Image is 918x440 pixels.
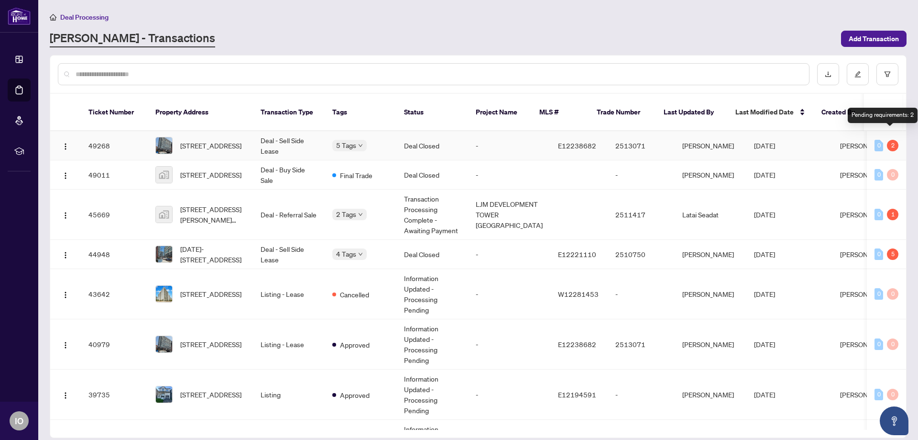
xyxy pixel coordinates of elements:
span: E12238682 [558,141,596,150]
td: LJM DEVELOPMENT TOWER [GEOGRAPHIC_DATA] [468,190,550,240]
span: down [358,143,363,148]
td: 2511417 [608,190,675,240]
button: filter [876,63,898,85]
td: 44948 [81,240,148,269]
button: Logo [58,247,73,262]
img: Logo [62,291,69,299]
span: edit [854,71,861,78]
td: Deal - Referral Sale [253,190,325,240]
div: 0 [887,389,898,400]
img: thumbnail-img [156,336,172,352]
span: down [358,212,363,217]
td: 49268 [81,131,148,160]
span: Deal Processing [60,13,109,22]
span: [PERSON_NAME] [840,250,892,259]
div: 5 [887,248,898,260]
img: Logo [62,341,69,349]
td: Listing - Lease [253,269,325,319]
span: [DATE] [754,170,775,179]
span: Cancelled [340,289,369,300]
span: [DATE] [754,210,775,219]
span: Add Transaction [849,31,899,46]
button: Open asap [880,406,908,435]
td: 40979 [81,319,148,370]
img: thumbnail-img [156,286,172,302]
th: Tags [325,94,396,131]
img: thumbnail-img [156,386,172,403]
td: - [468,160,550,190]
span: [STREET_ADDRESS] [180,169,241,180]
span: [DATE] [754,250,775,259]
td: 45669 [81,190,148,240]
img: Logo [62,143,69,150]
th: Created By [814,94,871,131]
span: [PERSON_NAME] [840,141,892,150]
img: Logo [62,392,69,399]
td: Deal - Sell Side Lease [253,240,325,269]
span: E12238682 [558,340,596,349]
span: [STREET_ADDRESS] [180,140,241,151]
th: Project Name [468,94,532,131]
td: Deal - Buy Side Sale [253,160,325,190]
div: 1 [887,209,898,220]
div: 0 [874,248,883,260]
td: Deal Closed [396,240,468,269]
th: Property Address [148,94,253,131]
td: - [608,160,675,190]
td: 2513071 [608,131,675,160]
td: Deal Closed [396,131,468,160]
img: Logo [62,212,69,219]
span: [STREET_ADDRESS] [180,389,241,400]
button: Logo [58,337,73,352]
div: 0 [874,140,883,151]
span: 4 Tags [336,248,356,259]
td: Listing - Lease [253,319,325,370]
th: Last Updated By [656,94,728,131]
div: 0 [887,169,898,181]
div: 0 [874,209,883,220]
img: thumbnail-img [156,167,172,183]
span: [PERSON_NAME] [840,290,892,298]
span: [PERSON_NAME] [840,340,892,349]
span: Last Modified Date [735,107,794,117]
span: home [50,14,56,21]
div: 2 [887,140,898,151]
td: Deal - Sell Side Lease [253,131,325,160]
td: - [468,269,550,319]
td: - [608,370,675,420]
td: - [608,269,675,319]
td: 49011 [81,160,148,190]
td: Information Updated - Processing Pending [396,370,468,420]
span: E12194591 [558,390,596,399]
span: W12281453 [558,290,599,298]
span: [DATE] [754,290,775,298]
span: download [825,71,831,78]
td: - [468,370,550,420]
span: 5 Tags [336,140,356,151]
td: 43642 [81,269,148,319]
div: 0 [887,288,898,300]
td: - [468,240,550,269]
span: [STREET_ADDRESS][PERSON_NAME][PERSON_NAME] [180,204,245,225]
th: Trade Number [589,94,656,131]
td: 2513071 [608,319,675,370]
td: 2510750 [608,240,675,269]
img: Logo [62,172,69,180]
span: Approved [340,339,370,350]
span: Approved [340,390,370,400]
span: 2 Tags [336,209,356,220]
td: [PERSON_NAME] [675,319,746,370]
button: Logo [58,207,73,222]
button: Logo [58,387,73,402]
td: Information Updated - Processing Pending [396,269,468,319]
span: [PERSON_NAME] [840,390,892,399]
span: E12221110 [558,250,596,259]
th: MLS # [532,94,589,131]
span: [DATE]-[STREET_ADDRESS] [180,244,245,265]
img: thumbnail-img [156,137,172,154]
td: [PERSON_NAME] [675,131,746,160]
span: IO [15,414,23,428]
span: [STREET_ADDRESS] [180,339,241,350]
a: [PERSON_NAME] - Transactions [50,30,215,47]
div: 0 [874,338,883,350]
